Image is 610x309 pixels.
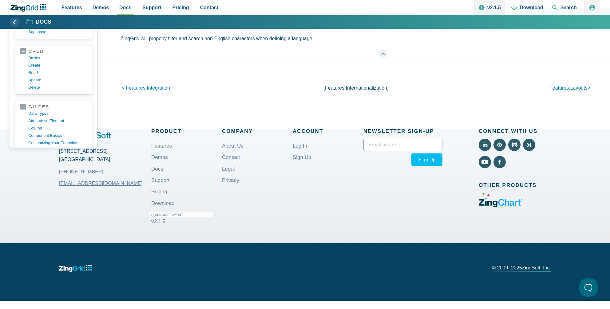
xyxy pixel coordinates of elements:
span: Company [222,127,293,136]
a: HTML templates [28,147,87,154]
address: [STREET_ADDRESS] [GEOGRAPHIC_DATA] [59,147,151,176]
a: View Medium (External) [523,139,535,151]
a: read [28,69,87,76]
p: © 2009 - ZingSoft, Inc. [492,265,551,272]
span: v2.1.5 [151,218,165,224]
span: integration [147,85,170,91]
a: View YouTube (External) [479,156,491,168]
span: Account [293,127,363,136]
a: ZingGrid logo [59,263,92,274]
a: Contact [222,150,240,164]
a: Privacy [222,173,239,187]
a: supabase [28,28,87,36]
span: Support [142,3,161,12]
a: [EMAIL_ADDRESS][DOMAIN_NAME] [59,176,142,191]
a: basics [28,54,87,62]
a: guides [20,104,87,110]
span: Newsletter Sign‑up [363,127,442,136]
a: update [28,76,87,84]
input: Email address [363,139,442,151]
a: Learn More About v2.1.5 [151,207,215,229]
a: create [28,62,87,69]
small: Learn More About [150,212,213,217]
a: data types [28,110,87,117]
span: internationalization [346,85,387,91]
a: View Code Pen (External) [493,139,506,151]
a: [PHONE_NUMBER] [59,168,103,176]
a: View LinkedIn (External) [479,139,491,151]
strong: Docs [36,19,51,25]
span: Docs [119,3,131,12]
a: Attribute vs Element [28,117,87,125]
p: [features: ] [278,84,434,92]
span: layouts [570,85,588,91]
a: Visit ZingChart (External) [479,203,523,208]
span: Demos [93,3,109,12]
span: Contact [200,3,219,12]
a: crud [20,48,87,54]
a: Download [151,196,175,211]
a: Log In [293,139,307,153]
p: ZingGrid will properly filter and search non-English characters when defining a language. [121,34,370,43]
span: Features [61,3,82,12]
a: customizing your endpoints [28,139,87,147]
a: component basics [28,132,87,139]
a: < features:integration [122,85,170,91]
a: Docs [151,162,163,176]
button: Sign Up [411,153,442,166]
a: column [28,125,87,132]
a: features:layouts> [549,85,590,91]
span: Pricing [172,3,189,12]
a: Legal [222,162,235,176]
a: View Facebook (External) [493,156,506,168]
a: Sign Up [293,150,311,164]
span: Connect With Us [479,127,551,136]
span: 2025 [511,265,522,270]
a: View Github (External) [508,139,521,151]
a: Docs [27,18,51,26]
a: Pricing [151,184,167,199]
span: Product [151,127,222,136]
a: ZingChart Logo. Click to return to the homepage [10,4,50,12]
iframe: Help Scout Beacon - Open [579,278,598,297]
a: About Us [222,139,244,153]
a: Features [151,139,172,153]
a: Support [151,173,170,187]
a: delete [28,84,87,91]
span: Other Products [479,181,551,190]
a: Demos [151,150,168,164]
